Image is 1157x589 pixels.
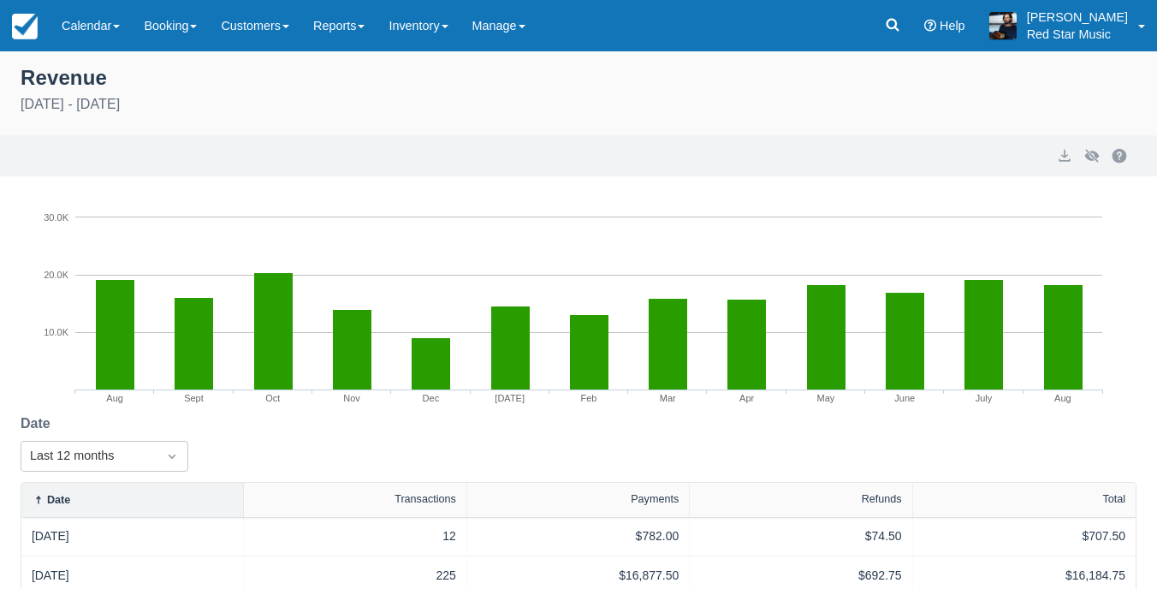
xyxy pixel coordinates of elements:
div: $707.50 [923,527,1125,545]
tspan: 10.0K [44,327,69,337]
tspan: June [895,393,916,403]
tspan: Nov [344,393,361,403]
tspan: 30.0K [44,212,69,223]
p: [PERSON_NAME] [1027,9,1128,26]
div: Refunds [862,493,902,505]
p: Red Star Music [1027,26,1128,43]
div: Last 12 months [30,447,148,466]
label: Date [21,413,57,434]
tspan: Oct [266,393,281,403]
div: 225 [254,567,455,585]
div: [DATE] - [DATE] [21,94,1136,115]
div: $692.75 [700,567,901,585]
div: $782.00 [478,527,679,545]
div: $16,877.50 [478,567,679,585]
tspan: July [976,393,993,403]
tspan: Apr [739,393,754,403]
tspan: [DATE] [495,393,525,403]
i: Help [924,20,936,32]
a: [DATE] [32,567,69,585]
div: Transactions [395,493,456,505]
tspan: Feb [581,393,597,403]
img: checkfront-main-nav-mini-logo.png [12,14,38,39]
tspan: Aug [107,393,124,403]
div: Date [47,494,70,506]
div: Payments [631,493,679,505]
img: A1 [989,12,1017,39]
a: [DATE] [32,527,69,545]
tspan: Aug [1054,393,1071,403]
div: 12 [254,527,455,545]
span: Dropdown icon [163,448,181,465]
tspan: Mar [660,393,676,403]
tspan: 20.0K [44,270,69,280]
tspan: Dec [423,393,440,403]
span: Help [940,19,965,33]
tspan: May [817,393,835,403]
tspan: Sept [185,393,205,403]
div: Total [1102,493,1125,505]
div: $74.50 [700,527,901,545]
button: export [1054,146,1075,166]
div: Revenue [21,62,1136,91]
div: $16,184.75 [923,567,1125,585]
